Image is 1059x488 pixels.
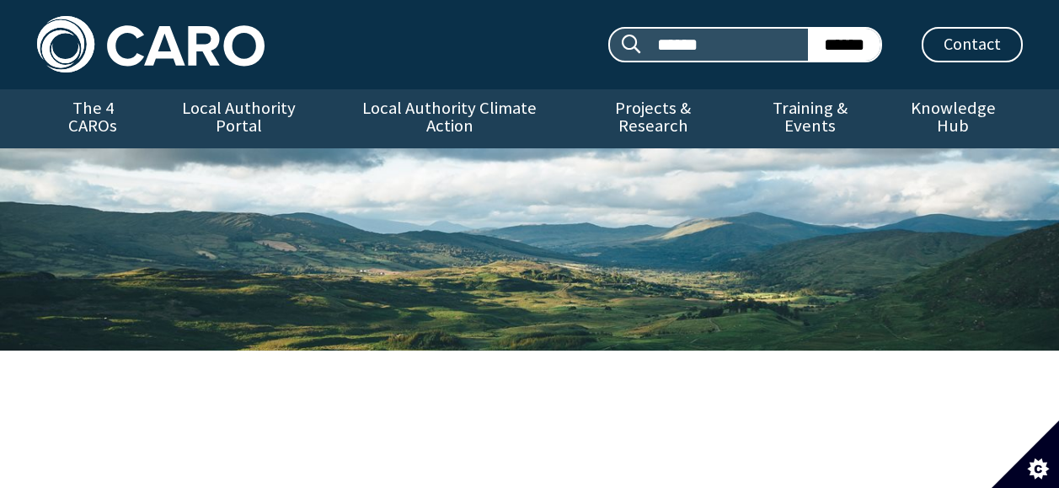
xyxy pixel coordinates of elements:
[37,16,265,72] img: Caro logo
[37,89,149,148] a: The 4 CAROs
[149,89,329,148] a: Local Authority Portal
[992,421,1059,488] button: Set cookie preferences
[884,89,1022,148] a: Knowledge Hub
[922,27,1023,62] a: Contact
[570,89,736,148] a: Projects & Research
[329,89,570,148] a: Local Authority Climate Action
[736,89,884,148] a: Training & Events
